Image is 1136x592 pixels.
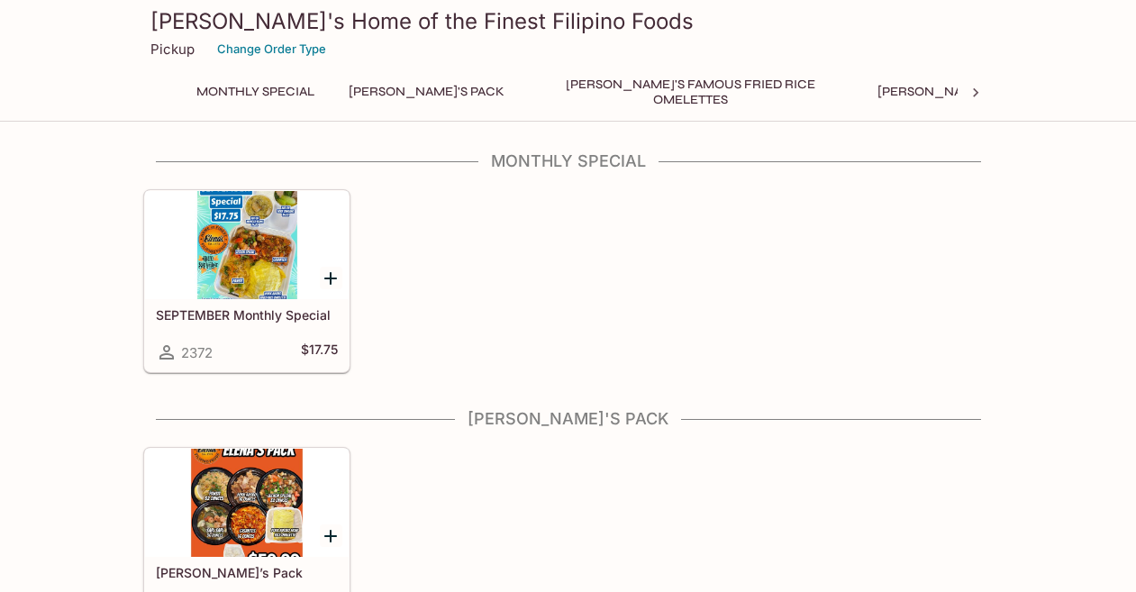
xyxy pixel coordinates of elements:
button: [PERSON_NAME]'s Famous Fried Rice Omelettes [529,79,853,105]
button: Add Elena’s Pack [320,524,342,547]
button: Monthly Special [186,79,324,105]
div: SEPTEMBER Monthly Special [145,191,349,299]
a: SEPTEMBER Monthly Special2372$17.75 [144,190,350,372]
button: [PERSON_NAME]'s Pack [339,79,514,105]
h4: Monthly Special [143,151,994,171]
h5: $17.75 [301,342,338,363]
button: Change Order Type [209,35,334,63]
span: 2372 [181,344,213,361]
button: Add SEPTEMBER Monthly Special [320,267,342,289]
p: Pickup [150,41,195,58]
h5: SEPTEMBER Monthly Special [156,307,338,323]
div: Elena’s Pack [145,449,349,557]
button: [PERSON_NAME]'s Mixed Plates [868,79,1097,105]
h3: [PERSON_NAME]'s Home of the Finest Filipino Foods [150,7,986,35]
h5: [PERSON_NAME]’s Pack [156,565,338,580]
h4: [PERSON_NAME]'s Pack [143,409,994,429]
